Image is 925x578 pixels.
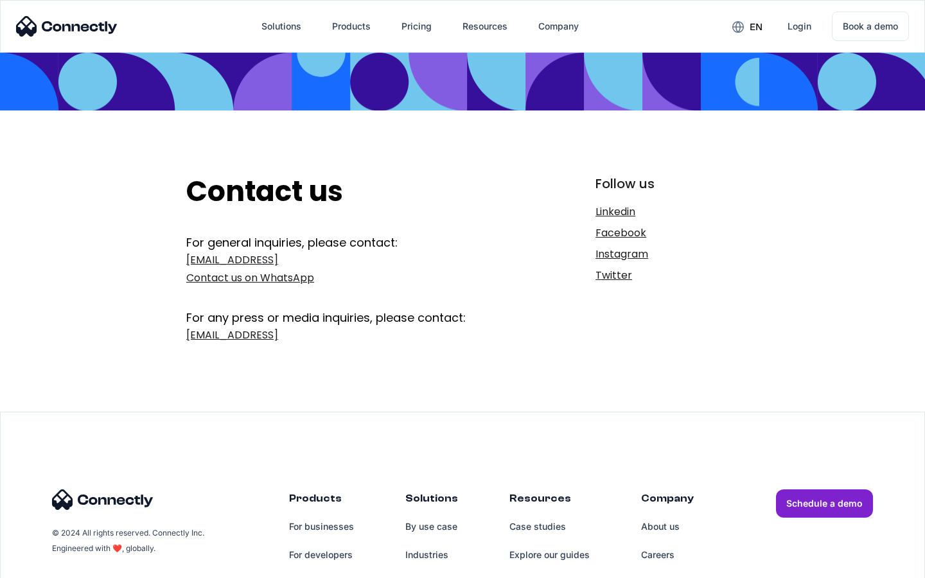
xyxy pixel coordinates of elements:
div: Login [788,17,811,35]
div: Resources [509,489,590,512]
a: Schedule a demo [776,489,873,518]
h2: Contact us [186,175,512,209]
div: Company [538,17,579,35]
div: Products [289,489,354,512]
a: [EMAIL_ADDRESS] [186,326,512,344]
div: Resources [463,17,507,35]
a: For businesses [289,512,354,541]
div: © 2024 All rights reserved. Connectly Inc. Engineered with ❤️, globally. [52,525,206,556]
div: For any press or media inquiries, please contact: [186,290,512,326]
a: Explore our guides [509,541,590,569]
a: About us [641,512,694,541]
a: Facebook [595,224,739,242]
div: en [750,18,762,36]
div: Pricing [401,17,432,35]
img: Connectly Logo [52,489,154,510]
ul: Language list [26,556,77,574]
a: Book a demo [832,12,909,41]
div: Products [332,17,371,35]
a: Login [777,11,822,42]
a: [EMAIL_ADDRESS]Contact us on WhatsApp [186,251,512,287]
div: Follow us [595,175,739,193]
a: Linkedin [595,203,739,221]
a: For developers [289,541,354,569]
a: Case studies [509,512,590,541]
a: Instagram [595,245,739,263]
a: Pricing [391,11,442,42]
div: Solutions [261,17,301,35]
a: Careers [641,541,694,569]
a: By use case [405,512,458,541]
a: Industries [405,541,458,569]
div: For general inquiries, please contact: [186,234,512,251]
img: Connectly Logo [16,16,118,37]
aside: Language selected: English [13,556,77,574]
div: Solutions [405,489,458,512]
div: Company [641,489,694,512]
a: Twitter [595,267,739,285]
